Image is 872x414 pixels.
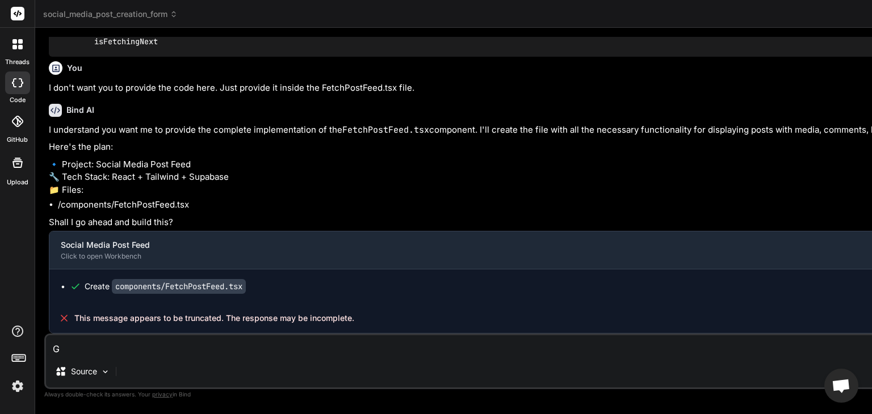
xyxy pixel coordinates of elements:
[85,281,246,292] div: Create
[824,369,858,403] a: Open chat
[71,366,97,377] p: Source
[5,57,30,67] label: threads
[7,135,28,145] label: GitHub
[10,95,26,105] label: code
[100,367,110,377] img: Pick Models
[74,312,354,324] span: This message appears to be truncated. The response may be incomplete.
[152,391,173,398] span: privacy
[66,104,94,116] h6: Bind AI
[8,377,27,396] img: settings
[43,9,178,20] span: social_media_post_creation_form
[112,279,246,294] code: components/FetchPostFeed.tsx
[7,178,28,187] label: Upload
[342,124,429,136] code: FetchPostFeed.tsx
[67,62,82,74] h6: You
